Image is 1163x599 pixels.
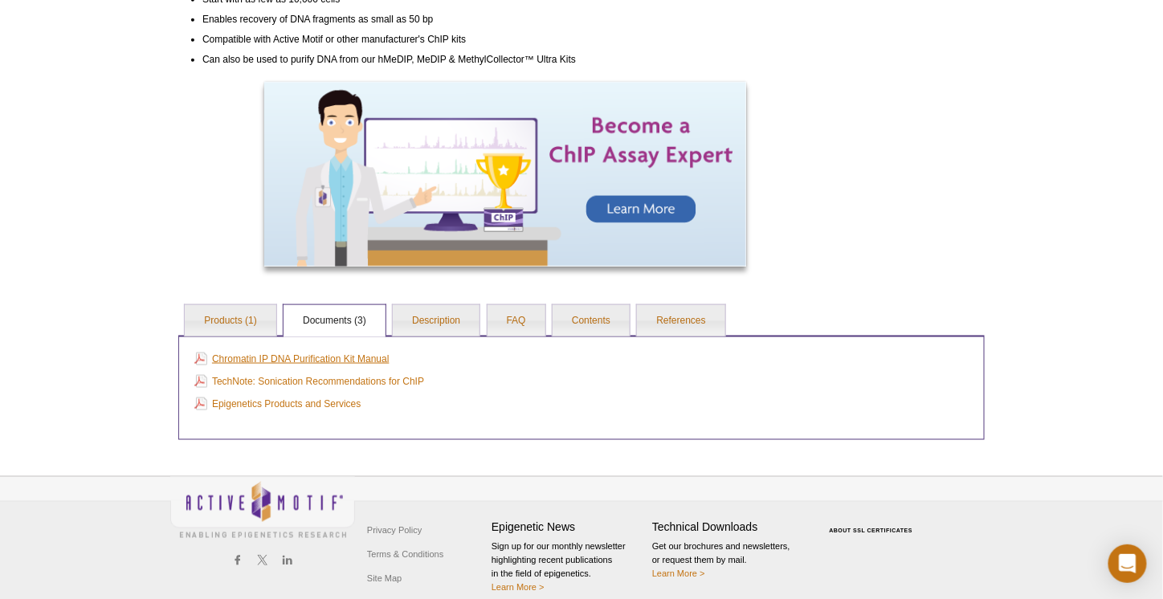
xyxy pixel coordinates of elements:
[202,47,818,67] li: Can also be used to purify DNA from our hMeDIP, MeDIP & MethylCollector™ Ultra Kits
[553,305,630,337] a: Contents
[363,567,406,591] a: Site Map
[492,521,644,535] h4: Epigenetic News
[185,305,275,337] a: Products (1)
[652,569,705,579] a: Learn More >
[492,583,545,593] a: Learn More >
[194,373,424,390] a: TechNote: Sonication Recommendations for ChIP
[284,305,386,337] a: Documents (3)
[194,395,361,413] a: Epigenetics Products and Services
[194,350,390,368] a: Chromatin IP DNA Purification Kit Manual
[363,543,447,567] a: Terms & Conditions
[264,82,746,267] img: Become a ChIP Assay Expert
[652,540,805,581] p: Get our brochures and newsletters, or request them by mail.
[202,7,818,27] li: Enables recovery of DNA fragments as small as 50 bp
[202,27,818,47] li: Compatible with Active Motif or other manufacturer's ChIP kits
[652,521,805,535] h4: Technical Downloads
[492,540,644,595] p: Sign up for our monthly newsletter highlighting recent publications in the field of epigenetics.
[830,528,913,534] a: ABOUT SSL CERTIFICATES
[393,305,479,337] a: Description
[170,477,355,542] img: Active Motif,
[1108,544,1147,583] div: Open Intercom Messenger
[637,305,724,337] a: References
[363,519,426,543] a: Privacy Policy
[488,305,545,337] a: FAQ
[813,505,933,540] table: Click to Verify - This site chose Symantec SSL for secure e-commerce and confidential communicati...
